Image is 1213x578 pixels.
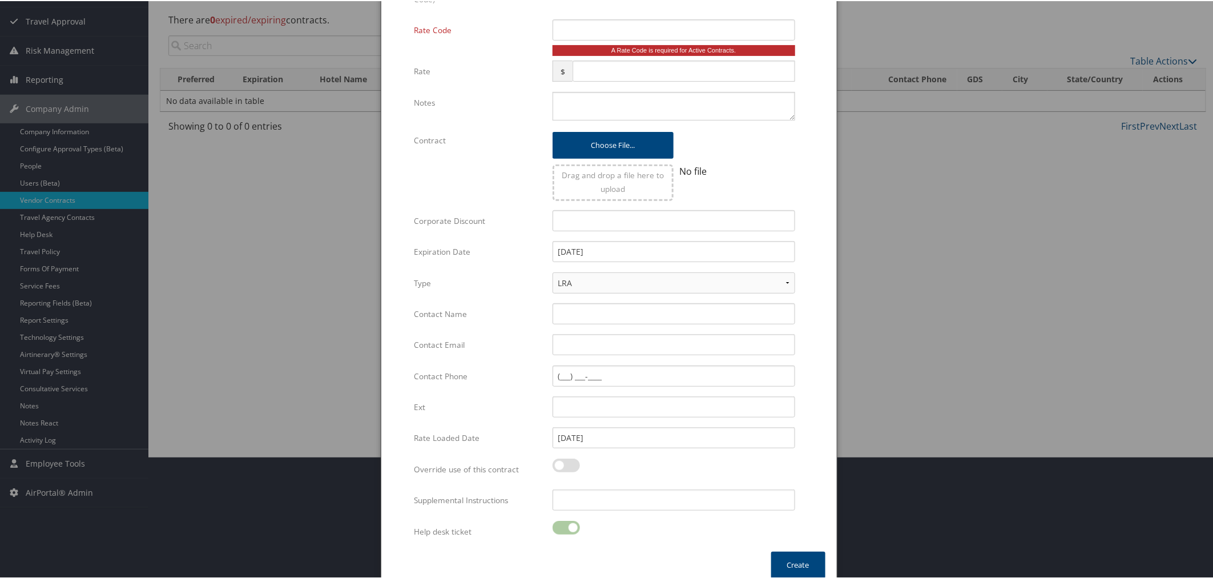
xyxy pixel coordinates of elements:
[553,59,573,81] span: $
[679,164,707,176] span: No file
[553,364,795,386] input: (___) ___-____
[414,91,543,113] label: Notes
[562,168,664,193] span: Drag and drop a file here to upload
[414,59,543,81] label: Rate
[414,488,543,510] label: Supplemental Instructions
[414,302,543,324] label: Contact Name
[414,240,543,262] label: Expiration Date
[414,520,543,541] label: Help desk ticket
[414,18,543,40] label: Rate Code
[414,426,543,448] label: Rate Loaded Date
[414,129,543,150] label: Contract
[553,44,795,55] div: A Rate Code is required for Active Contracts.
[414,333,543,355] label: Contact Email
[414,457,543,479] label: Override use of this contract
[414,209,543,231] label: Corporate Discount
[414,364,543,386] label: Contact Phone
[771,551,825,577] button: Create
[414,271,543,293] label: Type
[414,395,543,417] label: Ext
